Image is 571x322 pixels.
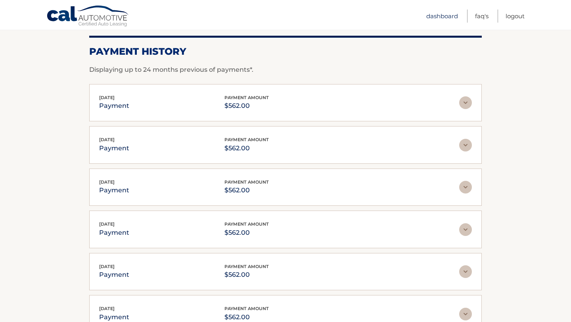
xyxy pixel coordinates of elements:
[459,181,472,194] img: accordion-rest.svg
[99,179,115,185] span: [DATE]
[459,96,472,109] img: accordion-rest.svg
[224,221,269,227] span: payment amount
[99,143,129,154] p: payment
[99,227,129,238] p: payment
[99,95,115,100] span: [DATE]
[459,265,472,278] img: accordion-rest.svg
[224,143,269,154] p: $562.00
[224,269,269,280] p: $562.00
[99,137,115,142] span: [DATE]
[99,221,115,227] span: [DATE]
[89,65,482,75] p: Displaying up to 24 months previous of payments*.
[224,227,269,238] p: $562.00
[224,179,269,185] span: payment amount
[224,264,269,269] span: payment amount
[459,139,472,151] img: accordion-rest.svg
[459,308,472,320] img: accordion-rest.svg
[224,95,269,100] span: payment amount
[224,306,269,311] span: payment amount
[46,5,130,28] a: Cal Automotive
[506,10,525,23] a: Logout
[99,306,115,311] span: [DATE]
[426,10,458,23] a: Dashboard
[99,269,129,280] p: payment
[89,46,482,57] h2: Payment History
[224,100,269,111] p: $562.00
[459,223,472,236] img: accordion-rest.svg
[224,185,269,196] p: $562.00
[99,185,129,196] p: payment
[475,10,489,23] a: FAQ's
[99,264,115,269] span: [DATE]
[224,137,269,142] span: payment amount
[99,100,129,111] p: payment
